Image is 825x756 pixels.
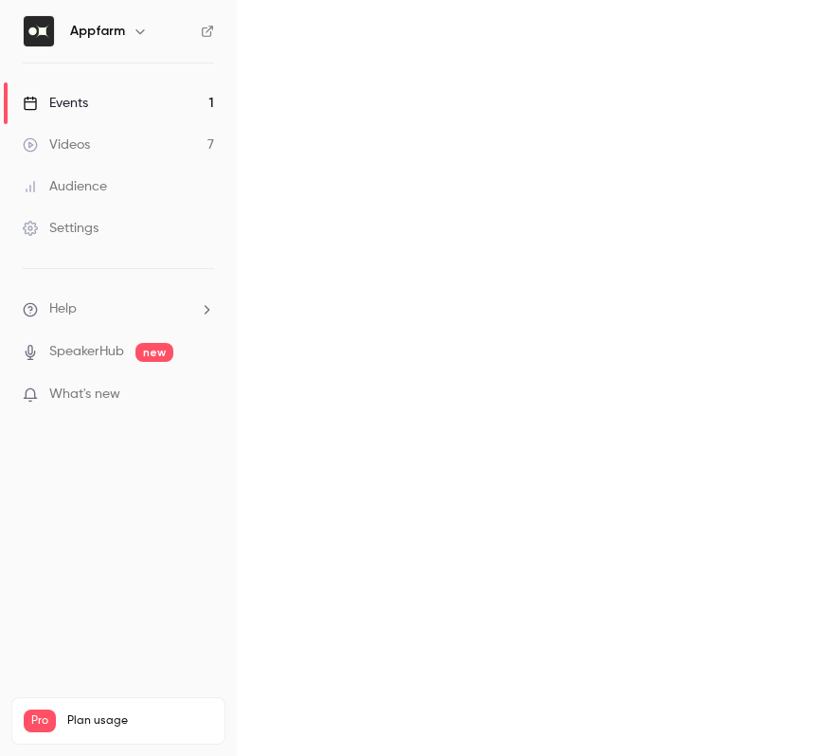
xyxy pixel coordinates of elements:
li: help-dropdown-opener [23,299,214,319]
div: Videos [23,135,90,154]
img: Appfarm [24,16,54,46]
a: SpeakerHub [49,342,124,362]
span: Plan usage [67,713,213,729]
iframe: Noticeable Trigger [191,387,214,404]
span: new [135,343,173,362]
span: Pro [24,710,56,732]
div: Events [23,94,88,113]
div: Settings [23,219,99,238]
h6: Appfarm [70,22,125,41]
span: Help [49,299,77,319]
span: What's new [49,385,120,405]
div: Audience [23,177,107,196]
